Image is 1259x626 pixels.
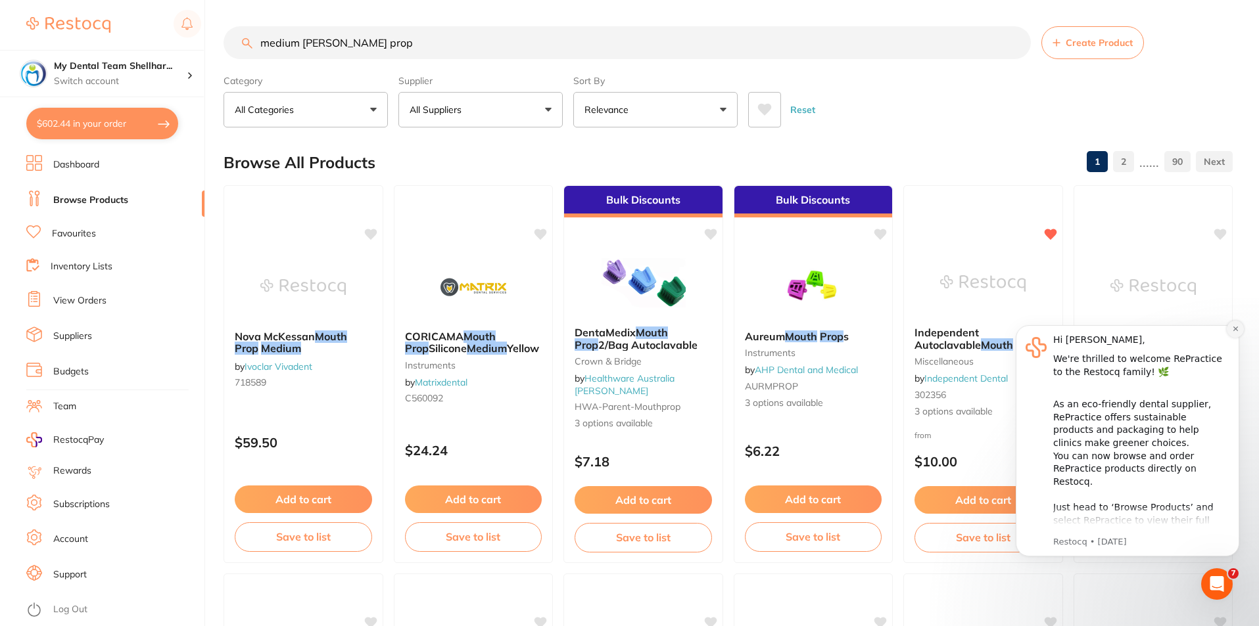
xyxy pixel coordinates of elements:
[53,400,76,413] a: Team
[575,417,712,430] span: 3 options available
[26,10,110,40] a: Restocq Logo
[915,523,1052,552] button: Save to list
[598,338,698,351] span: 2/Bag Autoclavable
[53,158,99,171] a: Dashboard
[940,250,1026,316] img: Independent Autoclavable Mouth Props
[53,434,104,447] span: RestocqPay
[235,485,372,513] button: Add to cart
[26,600,201,621] button: Log Out
[981,338,1013,351] em: Mouth
[410,103,467,116] p: All Suppliers
[915,486,1052,514] button: Add to cart
[53,330,92,343] a: Suppliers
[245,361,312,372] a: Ivoclar Vivadent
[734,186,893,217] div: Bulk Discounts
[575,454,712,469] p: $7.18
[600,250,686,316] img: DentaMedix Mouth Prop 2/Bag Autoclavable
[467,342,507,355] em: Medium
[745,330,882,342] b: Aureum Mouth Props
[53,568,87,581] a: Support
[26,432,104,447] a: RestocqPay
[1139,154,1159,169] p: ......
[26,108,178,139] button: $602.44 in your order
[224,26,1031,59] input: Search Products
[235,361,312,372] span: by
[1113,148,1134,175] a: 2
[224,75,388,87] label: Category
[26,17,110,33] img: Restocq Logo
[915,356,1052,367] small: miscellaneous
[235,342,258,355] em: Prop
[915,326,1052,351] b: Independent Autoclavable Mouth Props
[405,330,542,355] b: CORICAMA Mouth Prop Silicone Medium Yellow
[53,603,87,616] a: Log Out
[26,432,42,447] img: RestocqPay
[405,360,542,370] small: instruments
[507,342,539,355] span: Yellow
[405,443,542,458] p: $24.24
[745,522,882,551] button: Save to list
[51,260,112,273] a: Inventory Lists
[745,380,798,392] span: AURMPROP
[1087,148,1108,175] a: 1
[405,376,467,388] span: by
[915,326,981,351] span: Independent Autoclavable
[745,397,882,410] span: 3 options available
[915,389,946,401] span: 302356
[915,405,1052,418] span: 3 options available
[315,330,347,343] em: Mouth
[636,326,668,339] em: Mouth
[1066,37,1133,48] span: Create Product
[575,523,712,552] button: Save to list
[53,294,107,307] a: View Orders
[235,435,372,450] p: $59.50
[415,376,467,388] a: Matrixdental
[54,75,187,88] p: Switch account
[745,485,882,513] button: Add to cart
[745,443,882,458] p: $6.22
[261,342,301,355] em: Medium
[843,330,849,343] span: s
[431,254,516,320] img: CORICAMA Mouth Prop Silicone Medium Yellow
[52,227,96,240] a: Favourites
[564,186,723,217] div: Bulk Discounts
[463,330,496,343] em: Mouth
[1228,568,1239,579] span: 7
[1041,26,1144,59] button: Create Product
[924,372,1008,384] a: Independent Dental
[575,401,680,413] span: HWA-parent-mouthprop
[53,365,89,378] a: Budgets
[915,372,1008,384] span: by
[575,326,712,351] b: DentaMedix Mouth Prop 2/Bag Autoclavable
[398,75,563,87] label: Supplier
[745,330,785,343] span: Aureum
[429,342,467,355] span: Silicone
[1164,148,1191,175] a: 90
[575,338,598,351] em: Prop
[745,347,882,358] small: instruments
[915,430,932,440] span: from
[584,103,634,116] p: Relevance
[575,356,712,367] small: Crown & Bridge
[235,330,372,355] b: Nova McKessan Mouth Prop Medium
[575,486,712,514] button: Add to cart
[820,330,843,343] em: Prop
[573,75,738,87] label: Sort By
[575,326,636,339] span: DentaMedix
[755,364,858,376] a: AHP Dental and Medical
[54,60,187,73] h4: My Dental Team Shellharbour
[405,342,429,355] em: Prop
[53,498,110,511] a: Subscriptions
[1110,254,1196,320] img: Densco White Screw-In Medium Prophy Cup (144) Webbed, Natural Rubber
[235,103,299,116] p: All Categories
